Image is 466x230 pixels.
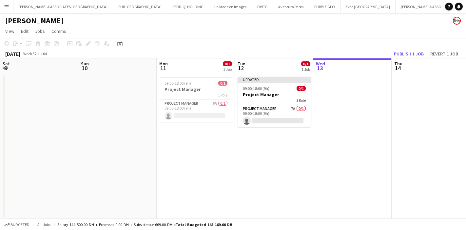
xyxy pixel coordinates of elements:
button: DWTC [252,0,273,13]
a: Comms [49,27,69,35]
h1: [PERSON_NAME] [5,16,64,26]
button: Budgeted [3,221,30,228]
button: [PERSON_NAME] & ASSOCIATES KSA [396,0,466,13]
button: Publish 1 job [391,50,426,58]
span: Sat [3,61,10,67]
div: 1 Job [223,67,232,72]
span: Week 32 [22,51,38,56]
span: Mon [159,61,168,67]
app-job-card: 09:00-18:00 (9h)0/1Project Manager1 RoleProject Manager6A0/109:00-18:00 (9h) [159,77,233,122]
span: 0/1 [218,81,227,86]
span: 09:00-18:00 (9h) [165,81,191,86]
span: 9 [2,64,10,72]
span: Total Budgeted 145 169.00 DH [176,222,232,227]
a: Edit [18,27,31,35]
button: [PERSON_NAME] & ASSOCIATES [GEOGRAPHIC_DATA] [13,0,113,13]
button: SEDDIQI HOLDING [167,0,209,13]
span: View [5,28,14,34]
div: [DATE] [5,51,20,57]
span: Edit [21,28,29,34]
span: Jobs [35,28,45,34]
span: 14 [393,64,402,72]
span: 0/1 [301,61,310,66]
span: 0/1 [223,61,232,66]
button: Aventura Parks [273,0,309,13]
span: All jobs [36,222,52,227]
button: Expo [GEOGRAPHIC_DATA] [340,0,396,13]
span: Tue [238,61,245,67]
span: 12 [237,64,245,72]
span: Budgeted [10,222,29,227]
div: +04 [41,51,47,56]
app-card-role: Project Manager6A0/109:00-18:00 (9h) [159,100,233,122]
span: Comms [51,28,66,34]
a: View [3,27,17,35]
span: Sun [81,61,89,67]
span: 13 [315,64,325,72]
span: 1 Role [218,93,227,97]
h3: Project Manager [159,86,233,92]
button: SUR [GEOGRAPHIC_DATA] [113,0,167,13]
button: La Mode en Images [209,0,252,13]
button: PURPLE GLO [309,0,340,13]
span: 09:00-18:00 (9h) [243,86,269,91]
div: 1 Job [301,67,310,72]
span: 0/1 [297,86,306,91]
span: 11 [158,64,168,72]
app-user-avatar: Enas Ahmed [453,17,461,25]
div: Salary 144 500.00 DH + Expenses 0.00 DH + Subsistence 669.00 DH = [57,222,232,227]
div: Updated [238,77,311,82]
span: Wed [316,61,325,67]
app-card-role: Project Manager7A0/109:00-18:00 (9h) [238,105,311,127]
span: 1 Role [296,98,306,103]
button: Revert 1 job [428,50,461,58]
app-job-card: Updated09:00-18:00 (9h)0/1Project Manager1 RoleProject Manager7A0/109:00-18:00 (9h) [238,77,311,127]
a: Jobs [32,27,48,35]
span: 10 [80,64,89,72]
h3: Project Manager [238,92,311,97]
span: Thu [394,61,402,67]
